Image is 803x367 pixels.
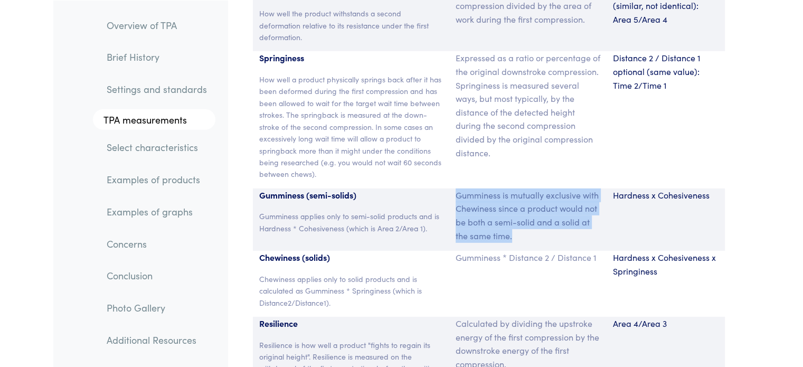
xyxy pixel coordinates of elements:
[98,45,215,69] a: Brief History
[98,295,215,319] a: Photo Gallery
[98,199,215,223] a: Examples of graphs
[456,251,600,265] p: Gumminess * Distance 2 / Distance 1
[613,51,719,92] p: Distance 2 / Distance 1 optional (same value): Time 2/Time 1
[613,317,719,331] p: Area 4/Area 3
[98,231,215,256] a: Concerns
[259,317,443,331] p: Resilience
[98,264,215,288] a: Conclusion
[93,109,215,130] a: TPA measurements
[98,167,215,192] a: Examples of products
[98,135,215,159] a: Select characteristics
[259,210,443,234] p: Gumminess applies only to semi-solid products and is Hardness * Cohesiveness (which is Area 2/Are...
[613,251,719,278] p: Hardness x Cohesiveness x Springiness
[259,273,443,308] p: Chewiness applies only to solid products and is calculated as Gumminess * Springiness (which is D...
[259,7,443,43] p: How well the product withstands a second deformation relative to its resistance under the first d...
[456,189,600,242] p: Gumminess is mutually exclusive with Chewiness since a product would not be both a semi-solid and...
[613,189,719,202] p: Hardness x Cohesiveness
[259,251,443,265] p: Chewiness (solids)
[98,13,215,37] a: Overview of TPA
[259,189,443,202] p: Gumminess (semi-solids)
[98,327,215,352] a: Additional Resources
[98,77,215,101] a: Settings and standards
[456,51,600,159] p: Expressed as a ratio or percentage of the original downstroke compression. Springiness is measure...
[259,73,443,180] p: How well a product physically springs back after it has been deformed during the first compressio...
[259,51,443,65] p: Springiness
